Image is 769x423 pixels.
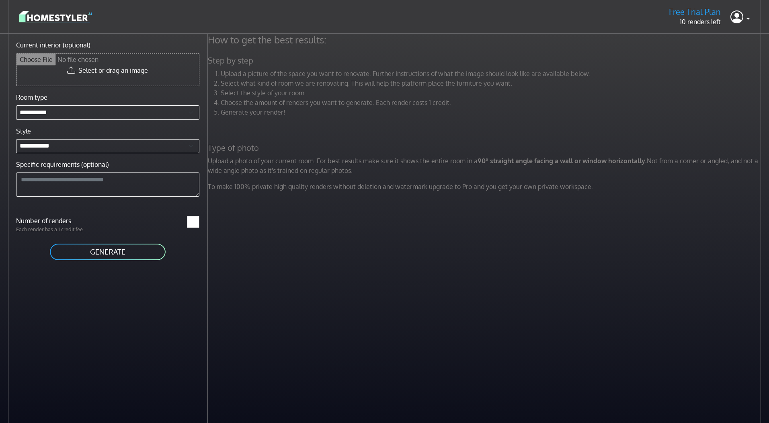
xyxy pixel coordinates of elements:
h5: Type of photo [203,143,768,153]
li: Select the style of your room. [221,88,763,98]
label: Number of renders [11,216,108,226]
p: To make 100% private high quality renders without deletion and watermark upgrade to Pro and you g... [203,182,768,191]
label: Current interior (optional) [16,40,90,50]
label: Specific requirements (optional) [16,160,109,169]
li: Generate your render! [221,107,763,117]
label: Style [16,126,31,136]
li: Upload a picture of the space you want to renovate. Further instructions of what the image should... [221,69,763,78]
li: Choose the amount of renders you want to generate. Each render costs 1 credit. [221,98,763,107]
li: Select what kind of room we are renovating. This will help the platform place the furniture you w... [221,78,763,88]
strong: 90° straight angle facing a wall or window horizontally. [478,157,647,165]
p: Each render has a 1 credit fee [11,226,108,233]
p: 10 renders left [669,17,721,27]
p: Upload a photo of your current room. For best results make sure it shows the entire room in a Not... [203,156,768,175]
h5: Free Trial Plan [669,7,721,17]
h4: How to get the best results: [203,34,768,46]
h5: Step by step [203,55,768,66]
img: logo-3de290ba35641baa71223ecac5eacb59cb85b4c7fdf211dc9aaecaaee71ea2f8.svg [19,10,92,24]
label: Room type [16,92,47,102]
button: GENERATE [49,243,166,261]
